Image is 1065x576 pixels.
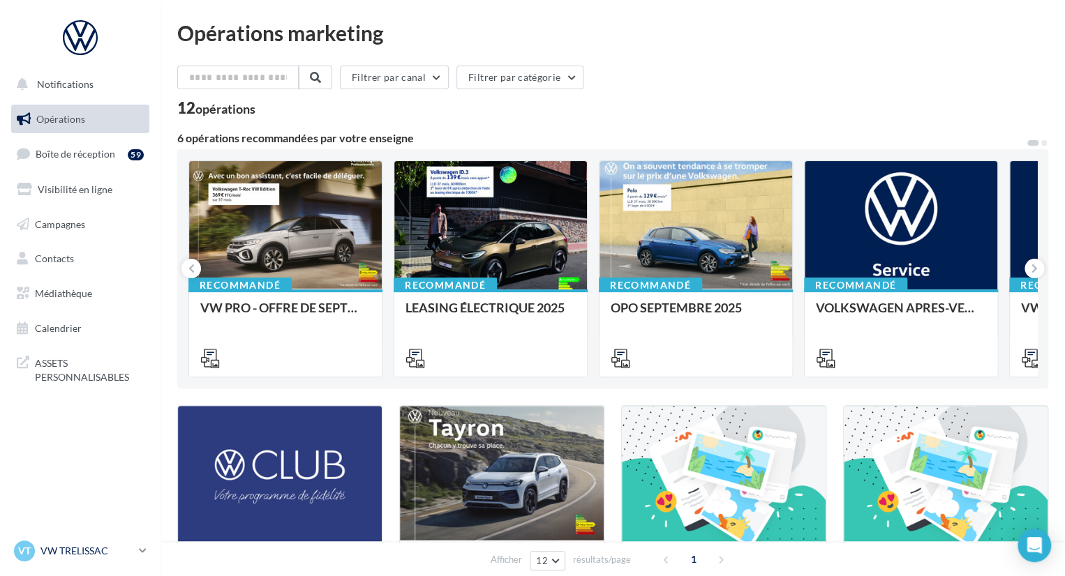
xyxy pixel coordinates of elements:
[200,301,371,328] div: VW PRO - OFFRE DE SEPTEMBRE 25
[37,78,94,90] span: Notifications
[683,548,705,570] span: 1
[816,301,986,328] div: VOLKSWAGEN APRES-VENTE
[195,103,255,115] div: opérations
[491,553,522,566] span: Afficher
[8,139,152,169] a: Boîte de réception59
[35,287,92,299] span: Médiathèque
[1018,529,1051,562] div: Open Intercom Messenger
[35,218,85,229] span: Campagnes
[38,183,112,195] span: Visibilité en ligne
[18,544,31,558] span: VT
[35,354,144,384] span: ASSETS PERSONNALISABLES
[35,322,82,334] span: Calendrier
[40,544,133,558] p: VW TRELISSAC
[599,278,702,293] div: Recommandé
[11,538,149,564] a: VT VW TRELISSAC
[8,348,152,389] a: ASSETS PERSONNALISABLES
[36,148,115,160] span: Boîte de réception
[340,66,449,89] button: Filtrer par canal
[611,301,781,328] div: OPO SEPTEMBRE 2025
[8,210,152,239] a: Campagnes
[188,278,292,293] div: Recommandé
[573,553,631,566] span: résultats/page
[8,175,152,204] a: Visibilité en ligne
[8,105,152,134] a: Opérations
[35,252,74,264] span: Contacts
[8,70,147,99] button: Notifications
[536,555,548,566] span: 12
[8,314,152,343] a: Calendrier
[8,279,152,308] a: Médiathèque
[177,22,1048,43] div: Opérations marketing
[36,113,85,125] span: Opérations
[530,551,565,570] button: 12
[394,278,497,293] div: Recommandé
[128,149,144,160] div: 59
[456,66,583,89] button: Filtrer par catégorie
[8,244,152,273] a: Contacts
[177,100,255,116] div: 12
[804,278,907,293] div: Recommandé
[405,301,576,328] div: LEASING ÉLECTRIQUE 2025
[177,132,1026,144] div: 6 opérations recommandées par votre enseigne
